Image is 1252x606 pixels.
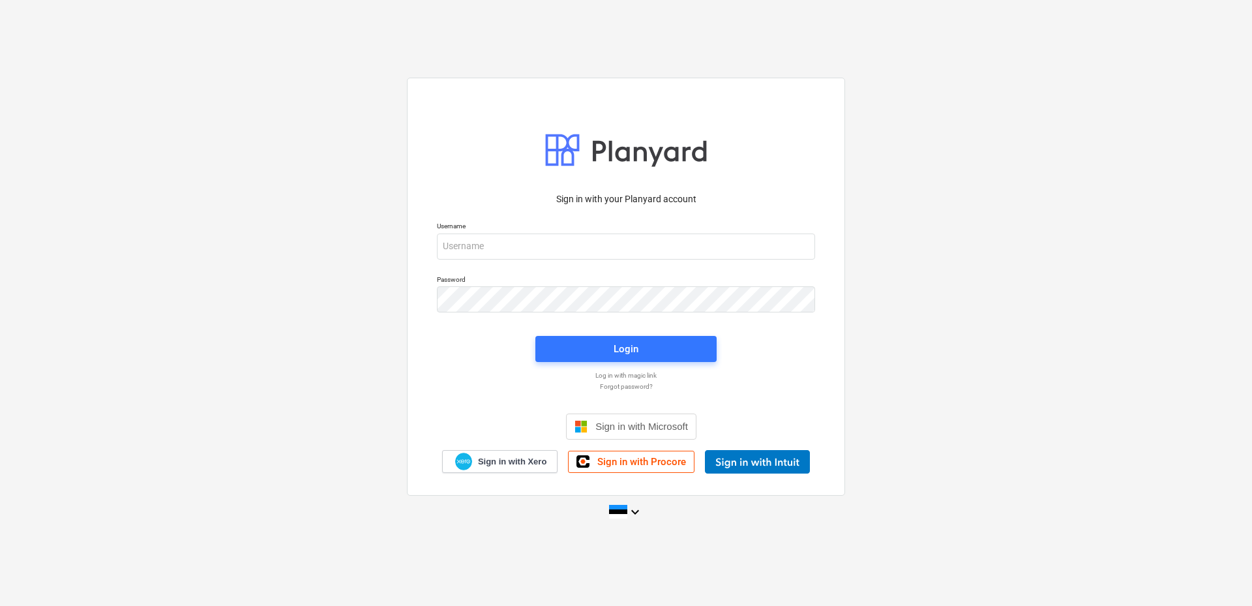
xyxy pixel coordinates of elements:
[437,234,815,260] input: Username
[627,504,643,520] i: keyboard_arrow_down
[437,222,815,233] p: Username
[535,336,717,362] button: Login
[595,421,688,432] span: Sign in with Microsoft
[437,192,815,206] p: Sign in with your Planyard account
[430,371,822,380] a: Log in with magic link
[478,456,546,468] span: Sign in with Xero
[568,451,694,473] a: Sign in with Procore
[442,450,558,473] a: Sign in with Xero
[597,456,686,468] span: Sign in with Procore
[455,453,472,470] img: Xero logo
[437,275,815,286] p: Password
[574,420,588,433] img: Microsoft logo
[614,341,638,357] div: Login
[430,382,822,391] a: Forgot password?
